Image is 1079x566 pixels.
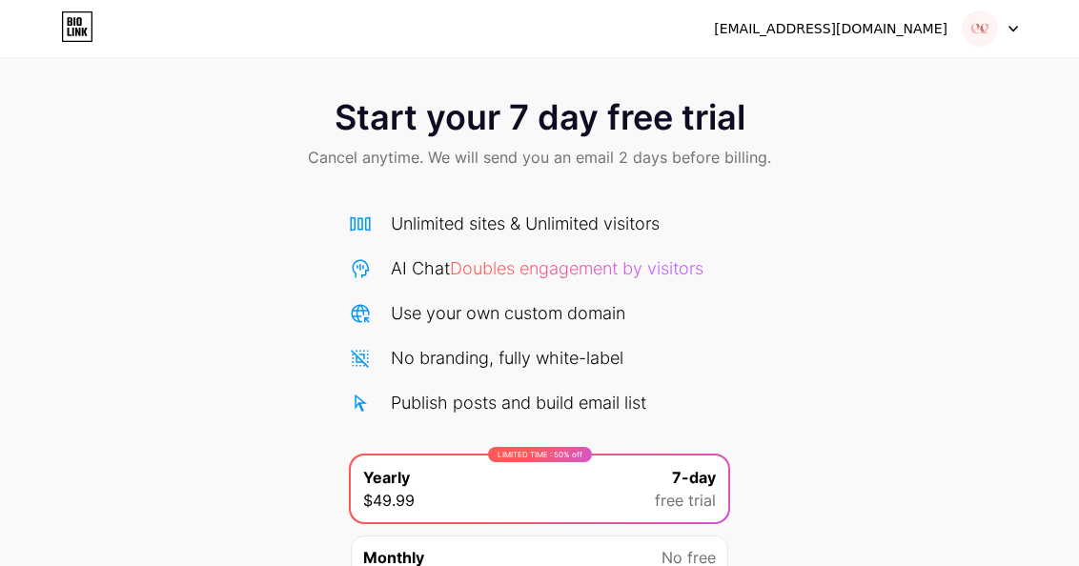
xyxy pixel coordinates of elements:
[391,300,625,326] div: Use your own custom domain
[450,258,703,278] span: Doubles engagement by visitors
[391,345,623,371] div: No branding, fully white-label
[391,255,703,281] div: AI Chat
[714,19,947,39] div: [EMAIL_ADDRESS][DOMAIN_NAME]
[655,489,716,512] span: free trial
[962,10,998,47] img: queeniefloralnevents
[363,466,410,489] span: Yearly
[363,489,415,512] span: $49.99
[335,98,745,136] span: Start your 7 day free trial
[488,447,592,462] div: LIMITED TIME : 50% off
[391,390,646,415] div: Publish posts and build email list
[672,466,716,489] span: 7-day
[391,211,660,236] div: Unlimited sites & Unlimited visitors
[308,146,771,169] span: Cancel anytime. We will send you an email 2 days before billing.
